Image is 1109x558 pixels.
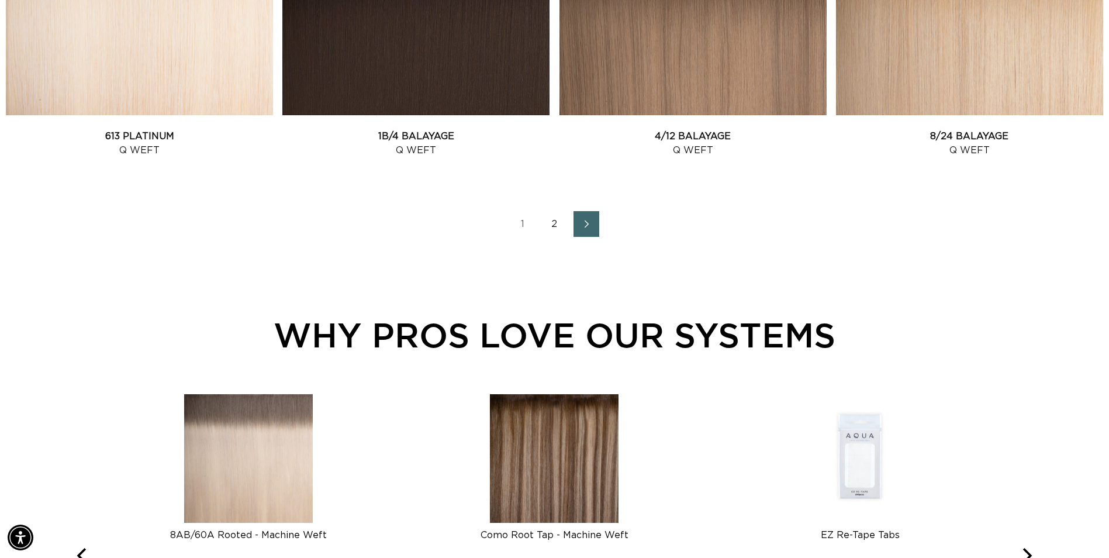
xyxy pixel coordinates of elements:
img: Como Root Tap - Machine Weft [490,394,619,523]
a: 4/12 Balayage Q Weft [559,129,827,157]
img: EZ Re-Tape Tabs [796,394,924,523]
a: 8AB/60A Rooted - Machine Weft [105,519,392,541]
a: Page 1 [510,211,536,237]
div: 8AB/60A Rooted - Machine Weft [105,529,392,541]
a: 8/24 Balayage Q Weft [836,129,1103,157]
div: WHY PROS LOVE OUR SYSTEMS [70,309,1039,360]
a: 613 Platinum Q Weft [6,129,273,157]
img: 8AB/60A Rooted - Machine Weft [184,394,313,523]
div: Accessibility Menu [8,525,33,550]
a: 1B/4 Balayage Q Weft [282,129,550,157]
div: EZ Re-Tape Tabs [717,529,1004,541]
a: Next page [573,211,599,237]
div: Como Root Tap - Machine Weft [411,529,698,541]
a: Page 2 [542,211,568,237]
nav: Pagination [6,211,1103,237]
